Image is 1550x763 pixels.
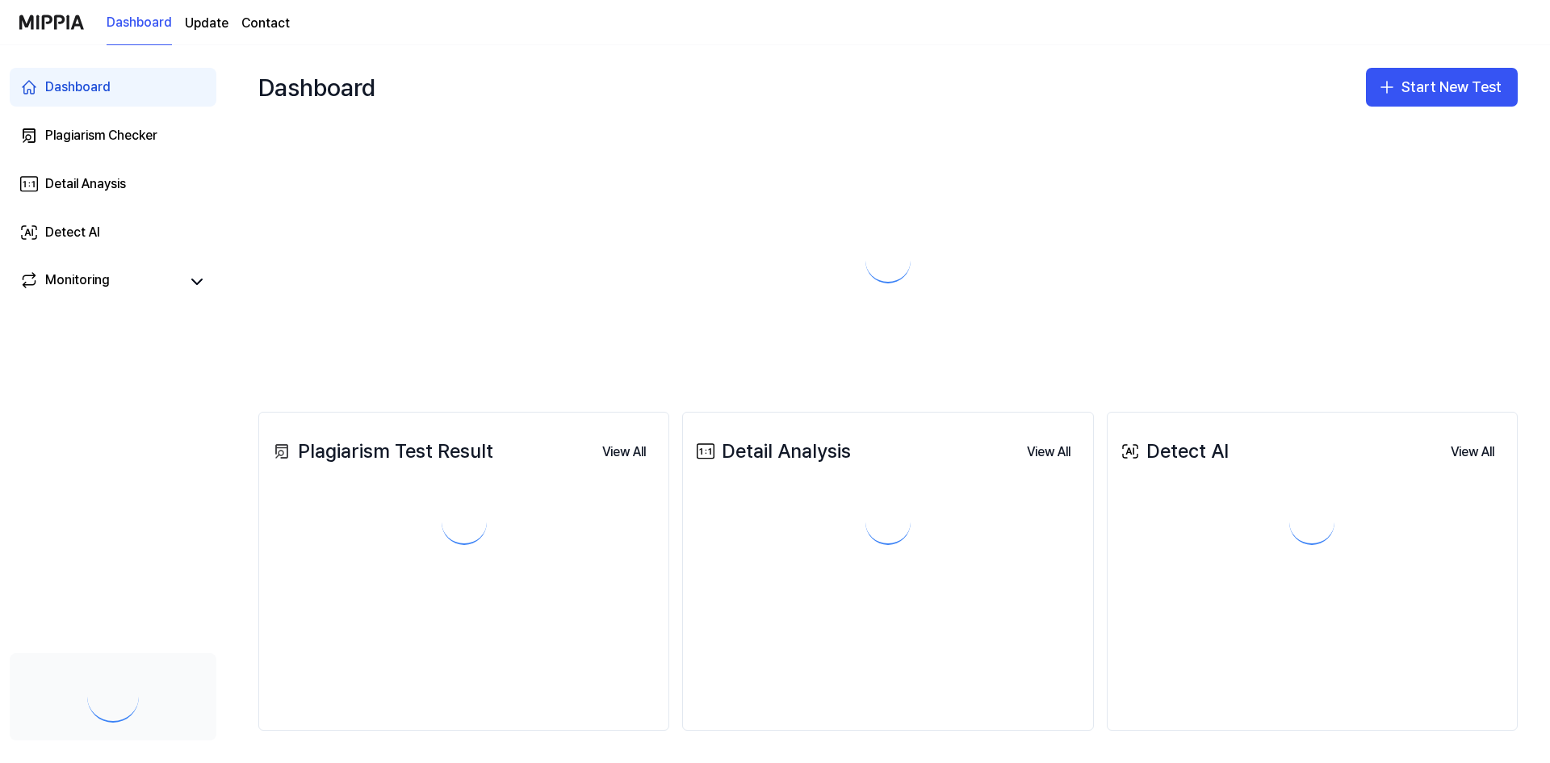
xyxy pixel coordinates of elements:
div: Plagiarism Test Result [269,436,493,467]
button: View All [1014,436,1083,468]
a: View All [589,434,659,468]
div: Monitoring [45,270,110,293]
a: Detect AI [10,213,216,252]
a: View All [1438,434,1507,468]
div: Detail Anaysis [45,174,126,194]
button: View All [589,436,659,468]
div: Plagiarism Checker [45,126,157,145]
a: Plagiarism Checker [10,116,216,155]
div: Detect AI [45,223,100,242]
div: Detect AI [1117,436,1229,467]
div: Dashboard [45,78,111,97]
a: Detail Anaysis [10,165,216,203]
a: Dashboard [10,68,216,107]
a: Dashboard [107,1,172,45]
div: Detail Analysis [693,436,851,467]
button: View All [1438,436,1507,468]
a: Contact [241,14,290,33]
a: Monitoring [19,270,181,293]
a: View All [1014,434,1083,468]
div: Dashboard [258,61,375,113]
button: Start New Test [1366,68,1518,107]
a: Update [185,14,228,33]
